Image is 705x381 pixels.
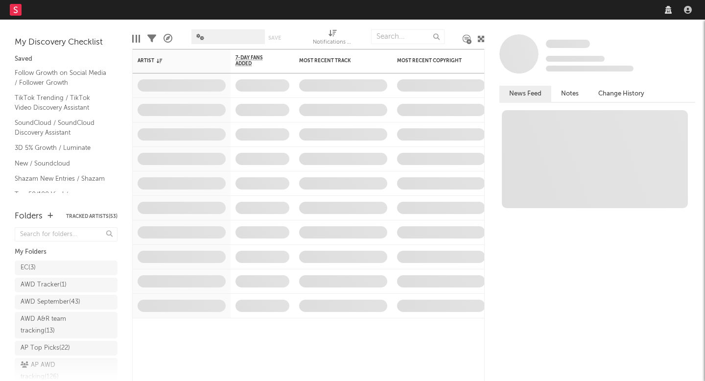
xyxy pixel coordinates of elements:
[21,342,70,354] div: AP Top Picks ( 22 )
[397,58,470,64] div: Most Recent Copyright
[138,58,211,64] div: Artist
[15,227,117,241] input: Search for folders...
[235,55,275,67] span: 7-Day Fans Added
[546,56,605,62] span: Tracking Since: [DATE]
[15,158,108,169] a: New / Soundcloud
[15,173,108,184] a: Shazam New Entries / Shazam
[551,86,588,102] button: Notes
[21,313,90,337] div: AWD A&R team tracking ( 13 )
[21,296,80,308] div: AWD September ( 43 )
[15,278,117,292] a: AWD Tracker(1)
[546,40,590,48] span: Some Artist
[147,24,156,53] div: Filters
[21,262,36,274] div: EC ( 3 )
[15,37,117,48] div: My Discovery Checklist
[299,58,373,64] div: Most Recent Track
[15,341,117,356] a: AP Top Picks(22)
[15,143,108,153] a: 3D 5% Growth / Luminate
[15,295,117,310] a: AWD September(43)
[15,68,108,88] a: Follow Growth on Social Media / Follower Growth
[15,211,43,222] div: Folders
[268,35,281,41] button: Save
[15,93,108,113] a: TikTok Trending / TikTok Video Discovery Assistant
[313,24,352,53] div: Notifications (Artist)
[588,86,654,102] button: Change History
[313,37,352,48] div: Notifications (Artist)
[15,246,117,258] div: My Folders
[164,24,172,53] div: A&R Pipeline
[15,261,117,275] a: EC(3)
[66,214,117,219] button: Tracked Artists(53)
[15,53,117,65] div: Saved
[499,86,551,102] button: News Feed
[21,279,67,291] div: AWD Tracker ( 1 )
[132,24,140,53] div: Edit Columns
[15,312,117,338] a: AWD A&R team tracking(13)
[546,66,634,71] span: 0 fans last week
[546,39,590,49] a: Some Artist
[15,189,108,219] a: Top 50/100 Viral / Spotify/Apple Discovery Assistant
[15,118,108,138] a: SoundCloud / SoundCloud Discovery Assistant
[371,29,445,44] input: Search...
